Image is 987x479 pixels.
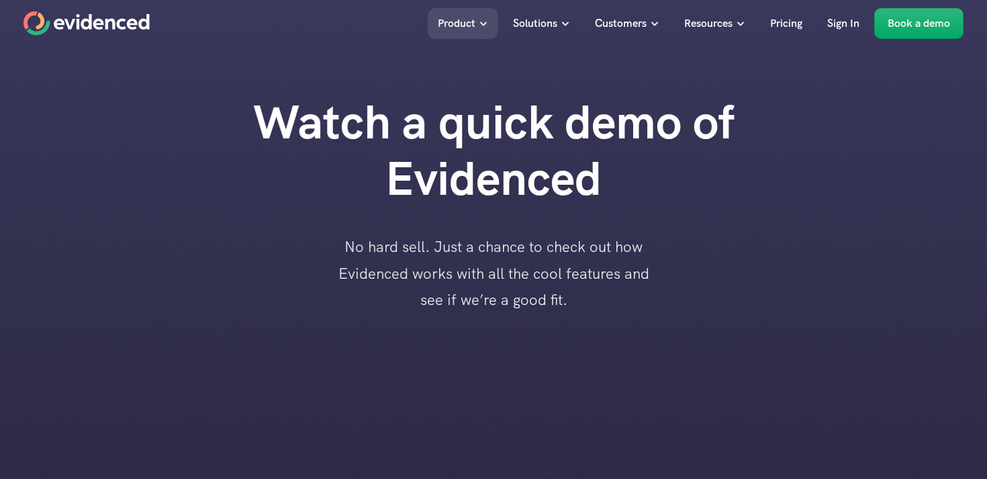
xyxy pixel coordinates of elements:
a: Pricing [760,8,812,39]
p: No hard sell. Just a chance to check out how Evidenced works with all the cool features and see i... [326,234,661,314]
p: Solutions [513,15,557,32]
p: Customers [595,15,647,32]
p: Work email [386,444,445,462]
a: Home [23,11,150,36]
a: Book a demo [874,8,963,39]
h4: Fill out this form to watch a full demo of the Evidenced platform [352,374,634,424]
p: Pricing [770,15,802,32]
h1: Watch a quick demo of Evidenced [225,94,762,207]
p: Sign In [827,15,859,32]
p: Book a demo [888,15,950,32]
p: Resources [684,15,733,32]
a: Sign In [817,8,869,39]
p: Product [438,15,475,32]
